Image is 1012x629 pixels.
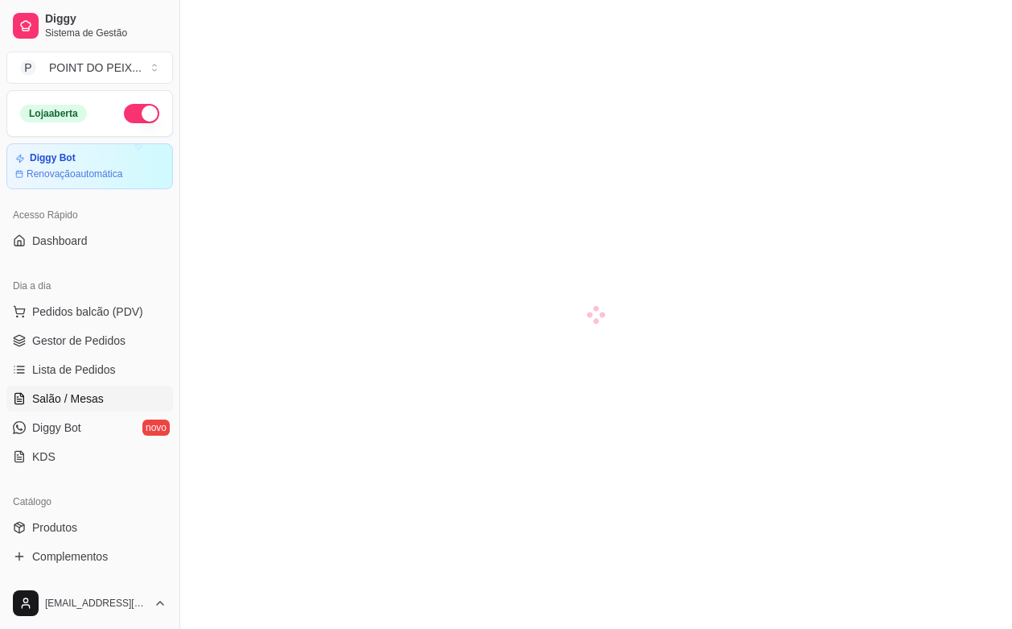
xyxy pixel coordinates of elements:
[6,202,173,228] div: Acesso Rápido
[6,143,173,189] a: Diggy BotRenovaçãoautomática
[20,60,36,76] span: P
[6,228,173,254] a: Dashboard
[124,104,159,123] button: Alterar Status
[32,519,77,536] span: Produtos
[20,105,87,122] div: Loja aberta
[32,449,56,465] span: KDS
[6,357,173,383] a: Lista de Pedidos
[6,415,173,441] a: Diggy Botnovo
[6,544,173,569] a: Complementos
[6,515,173,540] a: Produtos
[6,386,173,412] a: Salão / Mesas
[6,584,173,623] button: [EMAIL_ADDRESS][DOMAIN_NAME]
[30,152,76,164] article: Diggy Bot
[6,52,173,84] button: Select a team
[45,27,167,39] span: Sistema de Gestão
[6,273,173,299] div: Dia a dia
[45,12,167,27] span: Diggy
[32,420,81,436] span: Diggy Bot
[32,304,143,320] span: Pedidos balcão (PDV)
[32,391,104,407] span: Salão / Mesas
[49,60,142,76] div: POINT DO PEIX ...
[6,444,173,470] a: KDS
[32,548,108,565] span: Complementos
[6,489,173,515] div: Catálogo
[6,328,173,354] a: Gestor de Pedidos
[45,597,147,610] span: [EMAIL_ADDRESS][DOMAIN_NAME]
[32,333,125,349] span: Gestor de Pedidos
[32,362,116,378] span: Lista de Pedidos
[27,168,122,180] article: Renovação automática
[32,233,88,249] span: Dashboard
[6,299,173,325] button: Pedidos balcão (PDV)
[6,6,173,45] a: DiggySistema de Gestão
